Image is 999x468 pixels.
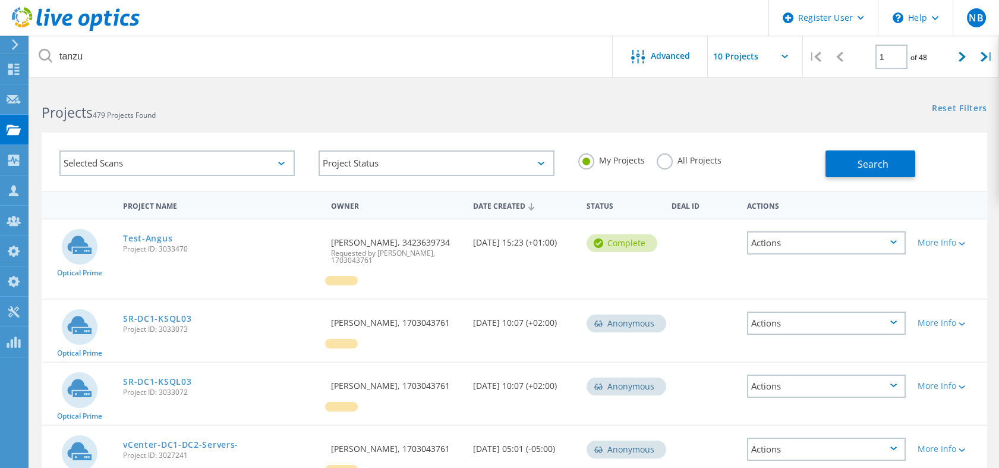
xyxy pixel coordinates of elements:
span: NB [969,13,983,23]
div: Anonymous [587,315,666,332]
span: Optical Prime [57,413,102,420]
div: [DATE] 15:23 (+01:00) [467,219,581,259]
span: Optical Prime [57,269,102,277]
span: Project ID: 3033470 [123,246,319,253]
div: Actions [747,231,905,255]
div: Anonymous [587,378,666,395]
div: Anonymous [587,441,666,458]
div: More Info [918,238,981,247]
div: [PERSON_NAME], 1703043761 [325,300,467,339]
div: Actions [747,438,905,461]
div: | [803,36,827,78]
span: Project ID: 3033073 [123,326,319,333]
span: Advanced [651,52,690,60]
b: Projects [42,103,93,122]
a: Reset Filters [932,104,987,114]
svg: \n [893,12,903,23]
div: Selected Scans [59,150,295,176]
span: of 48 [910,52,927,62]
div: Project Status [319,150,554,176]
a: Test-Angus [123,234,172,243]
div: Deal Id [666,194,741,216]
a: vCenter-DC1-DC2-Servers- [123,441,238,449]
span: Project ID: 3027241 [123,452,319,459]
a: SR-DC1-KSQL03 [123,378,191,386]
input: Search projects by name, owner, ID, company, etc [30,36,613,77]
div: | [975,36,999,78]
button: Search [825,150,915,177]
label: All Projects [657,153,721,165]
span: Project ID: 3033072 [123,389,319,396]
div: More Info [918,445,981,453]
div: [DATE] 10:07 (+02:00) [467,363,581,402]
div: Project Name [117,194,325,216]
div: [PERSON_NAME], 1703043761 [325,363,467,402]
div: Status [581,194,666,216]
div: Actions [747,312,905,335]
div: [DATE] 10:07 (+02:00) [467,300,581,339]
span: Search [858,158,888,171]
div: More Info [918,319,981,327]
span: 479 Projects Found [93,110,156,120]
span: Optical Prime [57,350,102,357]
div: [PERSON_NAME], 1703043761 [325,426,467,465]
div: Owner [325,194,467,216]
div: Complete [587,234,657,252]
a: Live Optics Dashboard [12,25,140,33]
div: [DATE] 05:01 (-05:00) [467,426,581,465]
div: Actions [741,194,911,216]
span: Requested by [PERSON_NAME], 1703043761 [331,250,461,264]
div: Date Created [467,194,581,216]
div: More Info [918,382,981,390]
a: SR-DC1-KSQL03 [123,315,191,323]
div: [PERSON_NAME], 3423639734 [325,219,467,276]
label: My Projects [578,153,645,165]
div: Actions [747,375,905,398]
